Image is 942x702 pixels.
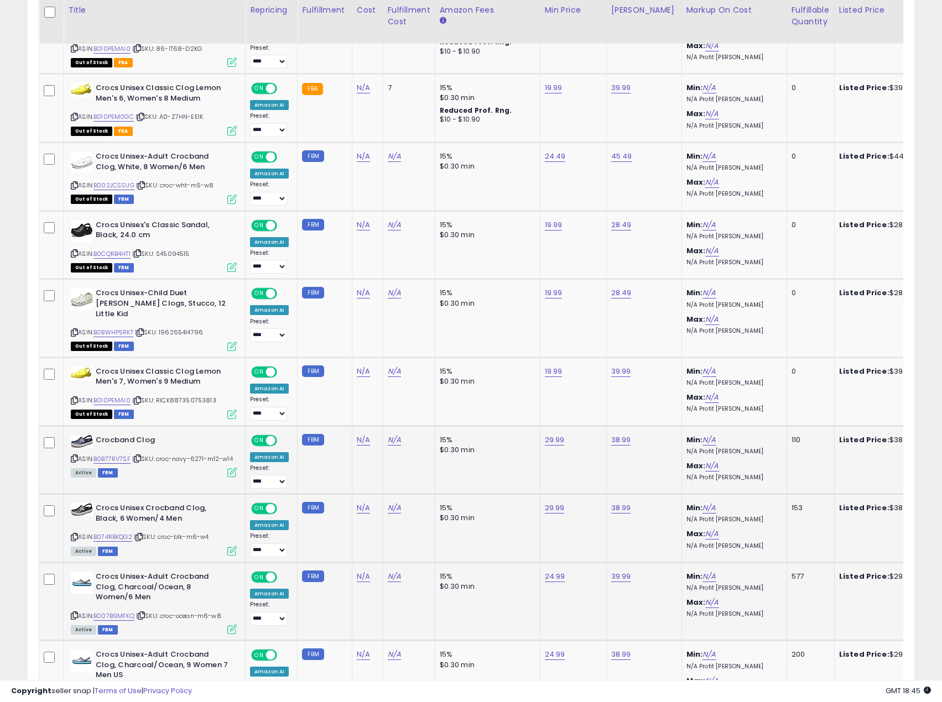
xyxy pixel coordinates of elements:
b: Min: [686,571,703,581]
b: Min: [686,219,703,230]
div: Preset: [250,318,289,343]
a: N/A [702,502,716,514]
span: FBM [98,625,118,635]
div: ASIN: [71,83,237,134]
b: Crocs Unisex-Adult Crocband Clog, Charcoal/Ocean, 9 Women 7 Men US [96,649,230,683]
div: Markup on Cost [686,4,782,16]
span: ON [252,504,266,514]
p: N/A Profit [PERSON_NAME] [686,610,778,618]
a: B002JCSSUG [93,181,134,190]
span: OFF [275,367,293,376]
b: Listed Price: [839,502,889,513]
div: $0.30 min [440,581,532,591]
small: FBM [302,150,324,162]
b: Crocs Unisex Crocband Clog, Black, 6 Women/4 Men [96,503,230,526]
div: $0.30 min [440,376,532,386]
a: N/A [357,571,370,582]
b: Max: [686,528,706,539]
div: ASIN: [71,572,237,633]
span: OFF [275,153,293,162]
b: Crocs Unisex Classic Clog Lemon Men's 6, Women's 8 Medium [96,83,230,106]
span: | SKU: 196265414796 [135,328,203,337]
span: OFF [275,436,293,445]
p: N/A Profit [PERSON_NAME] [686,327,778,335]
b: Min: [686,434,703,445]
div: 15% [440,151,532,161]
img: 31Z+ve+HNUL._SL40_.jpg [71,83,93,97]
div: Amazon AI [250,384,289,394]
a: N/A [357,287,370,298]
img: 31mQPNCIpCL._SL40_.jpg [71,649,93,672]
span: FBA [114,127,133,136]
div: Preset: [250,44,289,69]
small: FBM [302,365,324,377]
div: Preset: [250,601,289,626]
p: N/A Profit [PERSON_NAME] [686,584,778,592]
div: $10 - $10.90 [440,47,532,56]
div: 15% [440,83,532,93]
b: Crocs Unisex-Adult Crocband Clog, White, 8 Women/6 Men [96,151,230,175]
b: Max: [686,597,706,607]
div: 15% [440,220,532,230]
div: $10 - $10.90 [440,115,532,124]
span: All listings that are currently out of stock and unavailable for purchase on Amazon [71,410,112,419]
b: Listed Price: [839,571,889,581]
small: FBM [302,570,324,582]
a: 29.99 [545,502,565,514]
span: ON [252,651,266,660]
span: All listings that are currently out of stock and unavailable for purchase on Amazon [71,195,112,204]
span: ON [252,221,266,230]
b: Listed Price: [839,287,889,298]
b: Crocs Unisex's Classic Sandal, Black, 24.0 cm [96,220,230,243]
div: $29.98 [839,572,931,581]
b: Crocs Unisex-Child Duet [PERSON_NAME] Clogs, Stucco, 12 Little Kid [96,288,230,322]
span: All listings currently available for purchase on Amazon [71,547,96,556]
small: FBM [302,648,324,660]
a: B010PEMAI0 [93,44,131,54]
a: N/A [357,151,370,162]
div: Min Price [545,4,602,16]
div: 200 [792,649,826,659]
div: 153 [792,503,826,513]
span: All listings that are currently out of stock and unavailable for purchase on Amazon [71,263,112,273]
a: N/A [705,245,719,256]
div: Fulfillment [302,4,347,16]
p: N/A Profit [PERSON_NAME] [686,233,778,240]
div: 0 [792,288,826,298]
small: FBM [302,219,324,230]
div: 15% [440,503,532,513]
span: ON [252,289,266,298]
small: FBM [302,434,324,446]
span: FBM [98,547,118,556]
a: N/A [357,649,370,660]
div: ASIN: [71,220,237,271]
div: $44.99 [839,151,931,161]
span: | SKU: S45094515 [132,249,190,258]
p: N/A Profit [PERSON_NAME] [686,663,778,670]
a: 39.99 [611,82,631,93]
p: N/A Profit [PERSON_NAME] [686,405,778,413]
span: FBM [114,410,134,419]
div: $0.30 min [440,513,532,523]
a: B0B77RV7SF [93,454,131,464]
a: 24.99 [545,571,565,582]
div: ASIN: [71,151,237,203]
a: N/A [705,597,719,608]
a: N/A [702,571,716,582]
b: Listed Price: [839,219,889,230]
a: 45.49 [611,151,632,162]
span: OFF [275,289,293,298]
span: | SKU: A0-Z7HN-EEIK [136,112,203,121]
span: ON [252,573,266,582]
span: All listings that are currently out of stock and unavailable for purchase on Amazon [71,58,112,67]
div: 7 [388,83,426,93]
div: 0 [792,83,826,93]
div: $0.30 min [440,660,532,670]
a: 19.99 [545,219,563,230]
span: ON [252,153,266,162]
a: N/A [705,108,719,119]
div: Amazon AI [250,452,289,462]
b: Listed Price: [839,151,889,161]
a: N/A [705,528,719,539]
b: Min: [686,151,703,161]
